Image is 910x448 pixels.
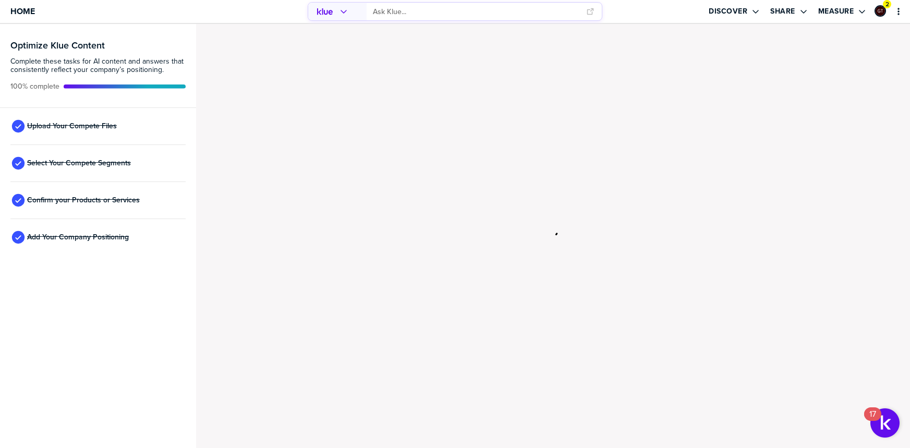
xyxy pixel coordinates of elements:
label: Discover [709,7,747,16]
a: Edit Profile [873,4,887,18]
input: Ask Klue... [373,3,580,20]
div: Graham Tutti [875,5,886,17]
span: Upload Your Compete Files [27,122,117,130]
span: Confirm your Products or Services [27,196,140,204]
span: 2 [885,1,889,8]
h3: Optimize Klue Content [10,41,186,50]
span: Active [10,82,59,91]
span: Add Your Company Positioning [27,233,129,241]
div: 17 [869,414,876,428]
label: Measure [818,7,854,16]
span: Home [10,7,35,16]
button: Open Resource Center, 17 new notifications [870,408,900,438]
span: Select Your Compete Segments [27,159,131,167]
label: Share [770,7,795,16]
span: Complete these tasks for AI content and answers that consistently reflect your company’s position... [10,57,186,74]
img: ee1355cada6433fc92aa15fbfe4afd43-sml.png [876,6,885,16]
